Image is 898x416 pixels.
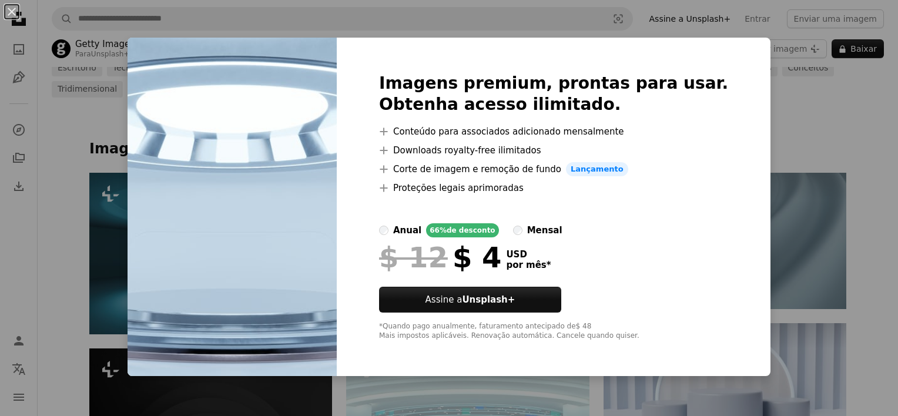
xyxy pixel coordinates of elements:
div: mensal [527,223,562,237]
span: por mês * [506,260,551,270]
input: mensal [513,226,522,235]
div: 66% de desconto [426,223,498,237]
button: Assine aUnsplash+ [379,287,561,313]
h2: Imagens premium, prontas para usar. Obtenha acesso ilimitado. [379,73,728,115]
div: $ 4 [379,242,501,273]
li: Proteções legais aprimoradas [379,181,728,195]
li: Corte de imagem e remoção de fundo [379,162,728,176]
li: Downloads royalty-free ilimitados [379,143,728,157]
span: USD [506,249,551,260]
input: anual66%de desconto [379,226,388,235]
span: Lançamento [566,162,628,176]
div: *Quando pago anualmente, faturamento antecipado de $ 48 Mais impostos aplicáveis. Renovação autom... [379,322,728,341]
div: anual [393,223,421,237]
li: Conteúdo para associados adicionado mensalmente [379,125,728,139]
img: premium_photo-1683133963270-70a3c9bfba09 [128,38,337,376]
span: $ 12 [379,242,448,273]
strong: Unsplash+ [462,294,515,305]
